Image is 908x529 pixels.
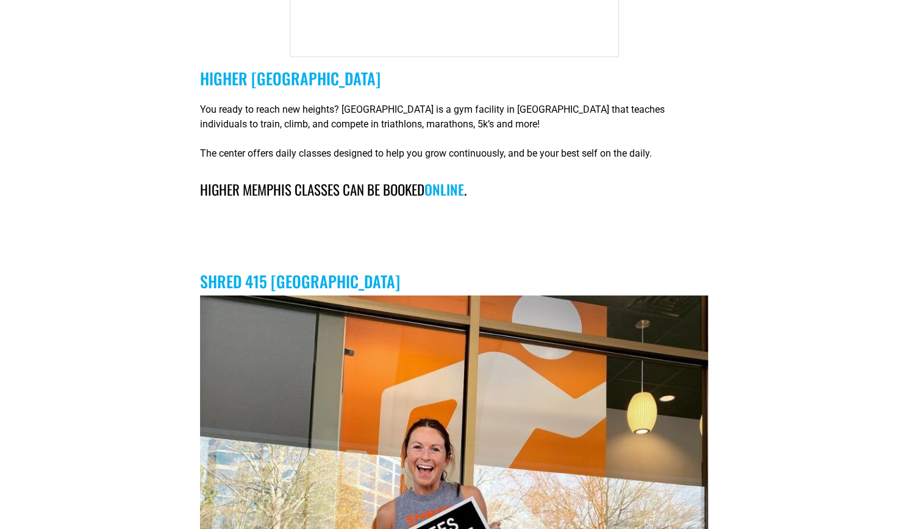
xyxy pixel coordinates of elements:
p: You ready to reach new heights? [GEOGRAPHIC_DATA] is a gym facility in [GEOGRAPHIC_DATA] that tea... [200,102,708,132]
a: ONLINE [424,179,464,200]
a: SHRED 415 [GEOGRAPHIC_DATA] [200,269,400,293]
h4: HIGHER MEMPHIS CLASSES CAN BE BOOKED . [200,179,708,201]
a: Higher [GEOGRAPHIC_DATA] [200,66,381,90]
p: The center offers daily classes designed to help you grow continuously, and be your best self on ... [200,146,708,161]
